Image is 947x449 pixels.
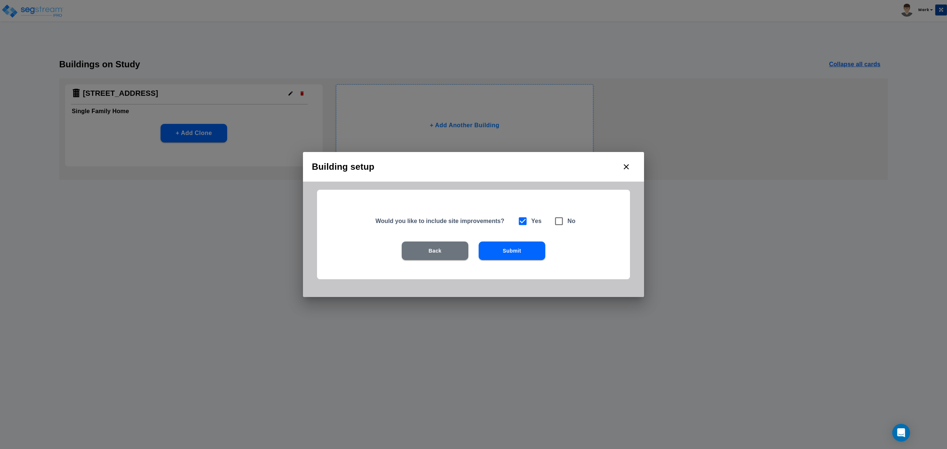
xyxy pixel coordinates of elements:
h6: No [567,216,576,226]
h2: Building setup [303,152,644,182]
button: Submit [479,242,545,260]
h5: Would you like to include site improvements? [375,217,508,225]
h6: Yes [531,216,542,226]
div: Open Intercom Messenger [892,424,910,442]
button: close [617,158,635,176]
button: Back [402,242,468,260]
